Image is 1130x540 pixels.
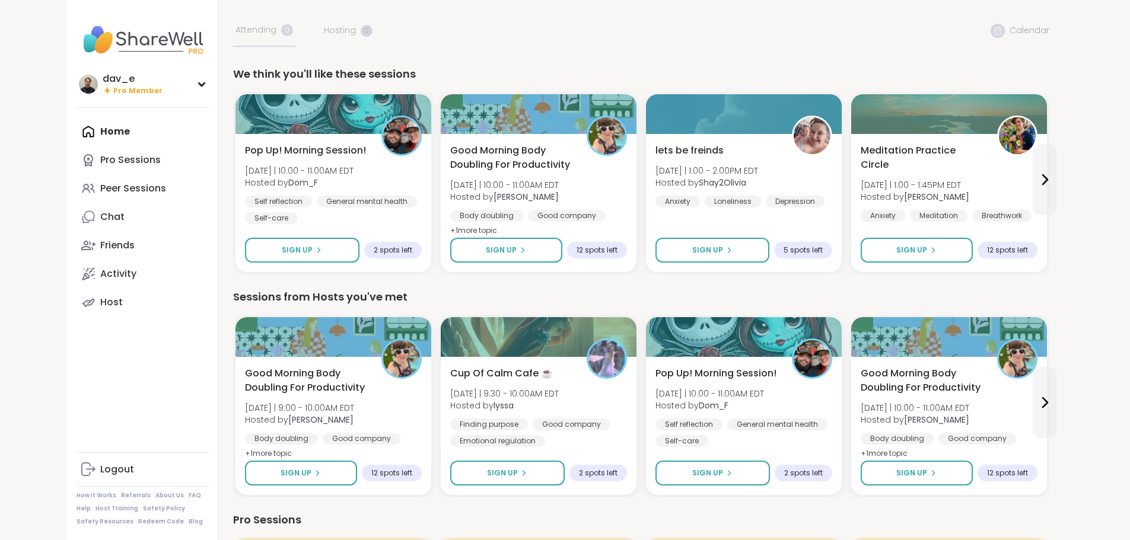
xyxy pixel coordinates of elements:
span: [DATE] | 9:00 - 10:00AM EDT [245,402,354,414]
div: Emotional regulation [450,435,545,447]
span: [DATE] | 10:00 - 11:00AM EDT [655,388,764,400]
span: [DATE] | 10:00 - 11:00AM EDT [450,179,559,191]
div: Depression [766,196,825,207]
a: Host [77,288,209,317]
span: [DATE] | 1:00 - 1:45PM EDT [861,179,969,191]
a: Referrals [121,491,151,500]
div: Chat [100,210,125,223]
div: Logout [100,463,134,476]
div: Anxiety [861,210,905,222]
span: 12 spots left [987,245,1028,255]
div: Anxiety [655,196,700,207]
button: Sign Up [450,238,562,263]
b: lyssa [494,400,514,411]
div: dav_e [103,72,163,85]
img: Nicholas [999,117,1036,154]
span: lets be freinds [655,143,724,158]
span: Hosted by [245,177,354,188]
img: Adrienne_QueenOfTheDawn [383,340,420,377]
span: [DATE] | 10:00 - 11:00AM EDT [245,165,354,177]
b: [PERSON_NAME] [494,191,559,203]
a: FAQ [189,491,201,500]
img: Adrienne_QueenOfTheDawn [999,340,1036,377]
span: Hosted by [655,400,764,411]
div: Peer Sessions [100,182,166,195]
span: 5 spots left [784,245,823,255]
button: Sign Up [655,461,770,485]
span: 2 spots left [784,468,823,478]
img: Dom_F [794,340,830,377]
b: Dom_F [288,177,318,188]
div: General mental health [317,196,417,207]
span: Sign Up [692,468,723,478]
span: Sign Up [896,245,927,255]
a: Blog [189,517,203,526]
span: [DATE] | 10:00 - 11:00AM EDT [861,402,969,414]
span: [DATE] | 9:30 - 10:00AM EDT [450,388,559,400]
a: Peer Sessions [77,174,209,203]
span: Pro Member [113,86,163,96]
a: Chat [77,203,209,231]
div: Finding purpose [450,418,528,430]
span: Sign Up [692,245,723,255]
a: Safety Resources [77,517,133,526]
img: dav_e [79,75,98,94]
img: Adrienne_QueenOfTheDawn [588,117,625,154]
a: Pro Sessions [77,146,209,174]
span: [DATE] | 1:00 - 2:00PM EDT [655,165,758,177]
div: Breathwork [972,210,1032,222]
b: Dom_F [699,400,728,411]
div: Host [100,296,123,309]
b: [PERSON_NAME] [288,414,354,426]
div: Good company [533,418,610,430]
span: Pop Up! Morning Session! [245,143,366,158]
span: 2 spots left [374,245,412,255]
button: Sign Up [655,238,769,263]
span: Meditation Practice Circle [861,143,984,172]
div: Loneliness [705,196,761,207]
a: Safety Policy [143,504,185,513]
b: [PERSON_NAME] [904,414,969,426]
span: 12 spots left [987,468,1028,478]
span: Hosted by [245,414,354,426]
img: ShareWell Nav Logo [77,19,209,60]
span: Good Morning Body Doubling For Productivity [861,366,984,395]
div: Activity [100,267,136,280]
b: Shay2Olivia [699,177,746,188]
button: Sign Up [861,461,973,485]
div: Body doubling [245,433,318,445]
a: Redeem Code [138,517,184,526]
span: Sign Up [487,468,518,478]
img: Shay2Olivia [794,117,830,154]
span: Good Morning Body Doubling For Productivity [245,366,368,395]
span: Hosted by [450,191,559,203]
span: Pop Up! Morning Session! [655,366,776,381]
div: Self-care [245,212,298,224]
span: Sign Up [282,245,313,255]
b: [PERSON_NAME] [904,191,969,203]
a: Help [77,504,91,513]
button: Sign Up [450,461,565,485]
img: lyssa [588,340,625,377]
div: Self-care [655,435,708,447]
span: Sign Up [896,468,927,478]
span: Sign Up [281,468,311,478]
div: Sessions from Hosts you've met [233,289,1049,305]
div: Body doubling [861,433,934,445]
span: Hosted by [655,177,758,188]
button: Sign Up [245,238,359,263]
div: Good company [528,210,606,222]
div: We think you'll like these sessions [233,66,1049,82]
a: Logout [77,455,209,484]
button: Sign Up [861,238,973,263]
div: Body doubling [450,210,523,222]
span: Hosted by [861,191,969,203]
span: Sign Up [486,245,517,255]
a: Friends [77,231,209,260]
div: Friends [100,239,135,252]
div: Good company [938,433,1016,445]
button: Sign Up [245,461,357,485]
span: 12 spots left [577,245,617,255]
span: Hosted by [450,400,559,411]
a: Activity [77,260,209,288]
